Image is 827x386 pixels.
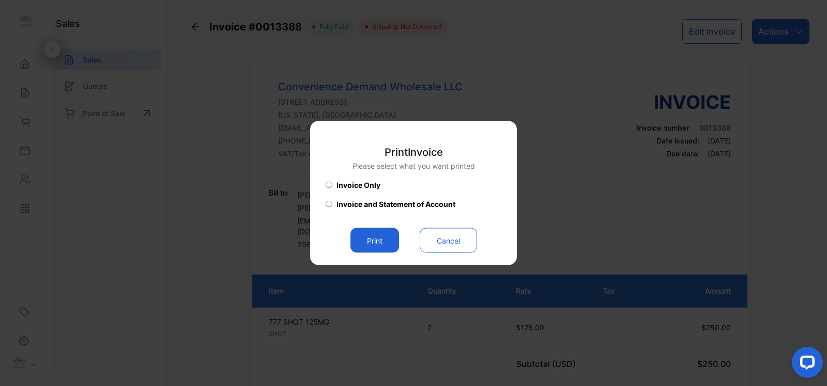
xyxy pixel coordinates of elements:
[336,180,380,190] span: Invoice Only
[350,228,399,253] button: Print
[353,160,475,171] p: Please select what you want printed
[336,199,455,210] span: Invoice and Statement of Account
[353,144,475,160] p: Print Invoice
[784,343,827,386] iframe: LiveChat chat widget
[420,228,477,253] button: Cancel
